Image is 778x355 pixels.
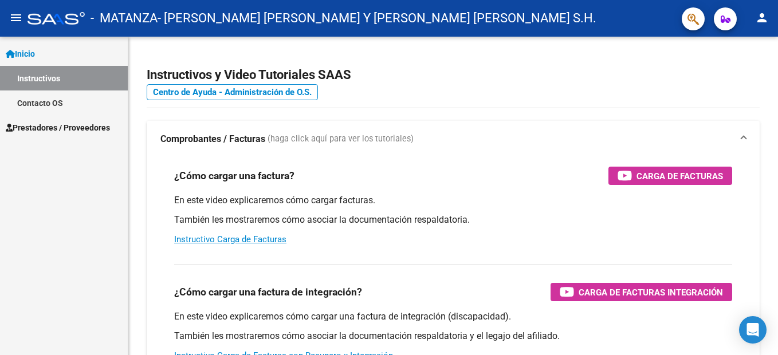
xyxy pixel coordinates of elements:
button: Carga de Facturas Integración [551,283,732,301]
mat-icon: menu [9,11,23,25]
p: También les mostraremos cómo asociar la documentación respaldatoria. [174,214,732,226]
span: Carga de Facturas Integración [579,285,723,299]
button: Carga de Facturas [608,167,732,185]
p: En este video explicaremos cómo cargar facturas. [174,194,732,207]
span: - [PERSON_NAME] [PERSON_NAME] Y [PERSON_NAME] [PERSON_NAME] S.H. [158,6,596,31]
h3: ¿Cómo cargar una factura? [174,168,294,184]
p: En este video explicaremos cómo cargar una factura de integración (discapacidad). [174,310,732,323]
mat-expansion-panel-header: Comprobantes / Facturas (haga click aquí para ver los tutoriales) [147,121,760,157]
span: Prestadores / Proveedores [6,121,110,134]
p: También les mostraremos cómo asociar la documentación respaldatoria y el legajo del afiliado. [174,330,732,342]
a: Centro de Ayuda - Administración de O.S. [147,84,318,100]
h3: ¿Cómo cargar una factura de integración? [174,284,362,300]
h2: Instructivos y Video Tutoriales SAAS [147,64,760,86]
mat-icon: person [755,11,769,25]
span: Carga de Facturas [636,169,723,183]
a: Instructivo Carga de Facturas [174,234,286,244]
strong: Comprobantes / Facturas [160,133,265,145]
span: Inicio [6,48,35,60]
span: (haga click aquí para ver los tutoriales) [268,133,414,145]
div: Open Intercom Messenger [739,316,767,344]
span: - MATANZA [91,6,158,31]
